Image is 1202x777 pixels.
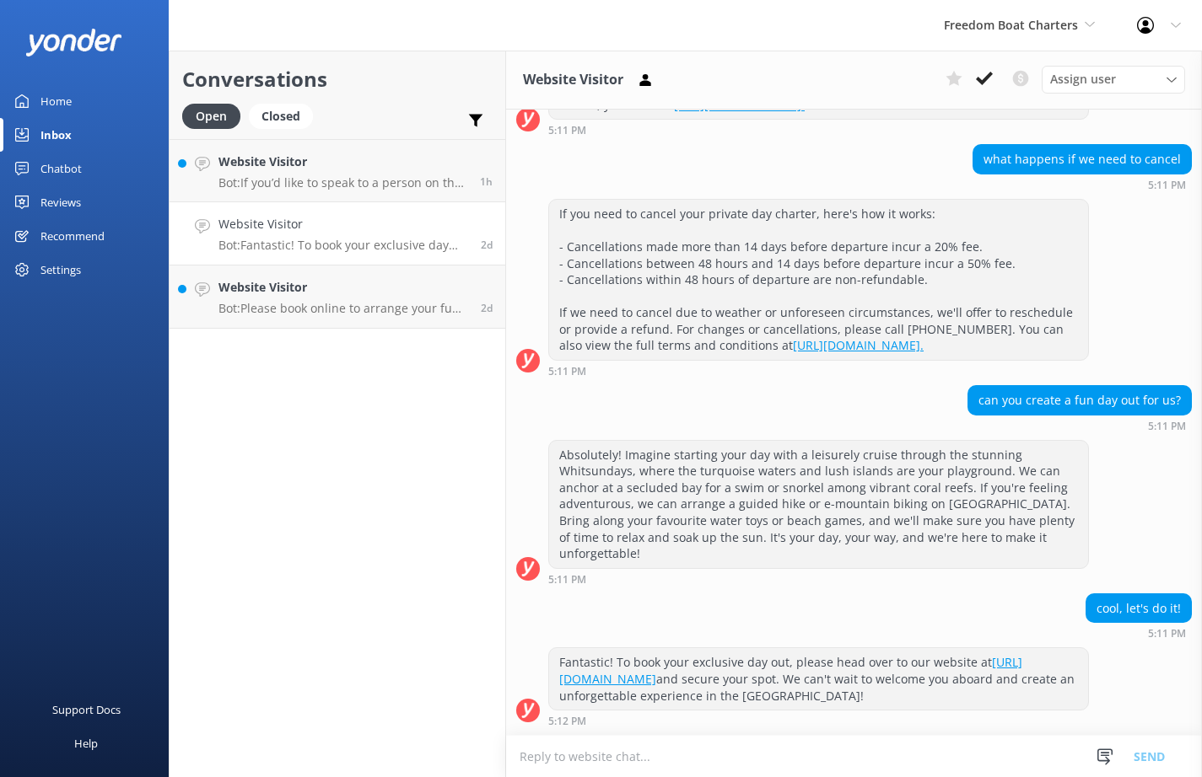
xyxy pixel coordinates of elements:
div: Home [40,84,72,118]
a: Open [182,106,249,125]
strong: 5:11 PM [548,575,586,585]
div: Sep 17 2025 09:12am (UTC +10:00) Australia/Brisbane [548,715,1089,726]
div: Sep 17 2025 09:11am (UTC +10:00) Australia/Brisbane [548,365,1089,377]
strong: 5:11 PM [1148,629,1186,639]
a: Website VisitorBot:Fantastic! To book your exclusive day out, please head over to our website at ... [170,202,505,265]
div: Assign User [1042,66,1185,93]
div: Sep 17 2025 09:11am (UTC +10:00) Australia/Brisbane [548,573,1089,585]
div: Recommend [40,219,105,253]
strong: 5:11 PM [548,126,586,136]
div: Inbox [40,118,72,152]
strong: 5:12 PM [548,716,586,726]
div: what happens if we need to cancel [973,145,1191,174]
p: Bot: Please book online to arrange your fun day out. [218,301,468,316]
span: Sep 17 2025 09:10am (UTC +10:00) Australia/Brisbane [481,301,493,315]
p: Bot: If you’d like to speak to a person on the Freedom Boat Charters team, please call [PHONE_NUM... [218,175,467,190]
h4: Website Visitor [218,215,468,233]
div: cool, let's do it! [1086,594,1191,623]
div: Sep 17 2025 09:11am (UTC +10:00) Australia/Brisbane [973,179,1192,190]
a: Website VisitorBot:If you’d like to speak to a person on the Freedom Boat Charters team, please c... [170,139,505,202]
div: Support Docs [52,693,121,726]
img: yonder-white-logo.png [25,29,122,56]
a: Closed [249,106,321,125]
strong: 5:11 PM [1148,421,1186,431]
a: [URL][DOMAIN_NAME]. [793,337,924,353]
div: can you create a fun day out for us? [968,386,1191,415]
strong: 5:11 PM [548,367,586,377]
div: Reviews [40,185,81,219]
p: Bot: Fantastic! To book your exclusive day out, please head over to our website at [URL][DOMAIN_N... [218,238,468,253]
strong: 5:11 PM [1148,180,1186,190]
span: Sep 17 2025 09:11am (UTC +10:00) Australia/Brisbane [481,238,493,252]
div: Settings [40,253,81,287]
div: Fantastic! To book your exclusive day out, please head over to our website at and secure your spo... [549,648,1088,710]
div: Closed [249,104,313,129]
div: Sep 17 2025 09:11am (UTC +10:00) Australia/Brisbane [1086,627,1192,639]
div: Open [182,104,240,129]
a: [URL][DOMAIN_NAME] [559,654,1022,687]
div: Chatbot [40,152,82,185]
h4: Website Visitor [218,278,468,297]
a: Website VisitorBot:Please book online to arrange your fun day out.2d [170,265,505,329]
h3: Website Visitor [523,69,623,91]
div: Help [74,726,98,760]
h4: Website Visitor [218,153,467,171]
div: Sep 17 2025 09:11am (UTC +10:00) Australia/Brisbane [968,420,1192,431]
span: Freedom Boat Charters [944,17,1078,33]
div: Sep 17 2025 09:11am (UTC +10:00) Australia/Brisbane [548,124,1089,136]
div: If you need to cancel your private day charter, here's how it works: - Cancellations made more th... [549,200,1088,360]
span: Assign user [1050,70,1116,88]
div: Absolutely! Imagine starting your day with a leisurely cruise through the stunning Whitsundays, w... [549,441,1088,568]
span: Sep 19 2025 12:26pm (UTC +10:00) Australia/Brisbane [480,174,493,189]
a: [URL][DOMAIN_NAME]. [674,97,805,113]
h2: Conversations [182,63,493,95]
